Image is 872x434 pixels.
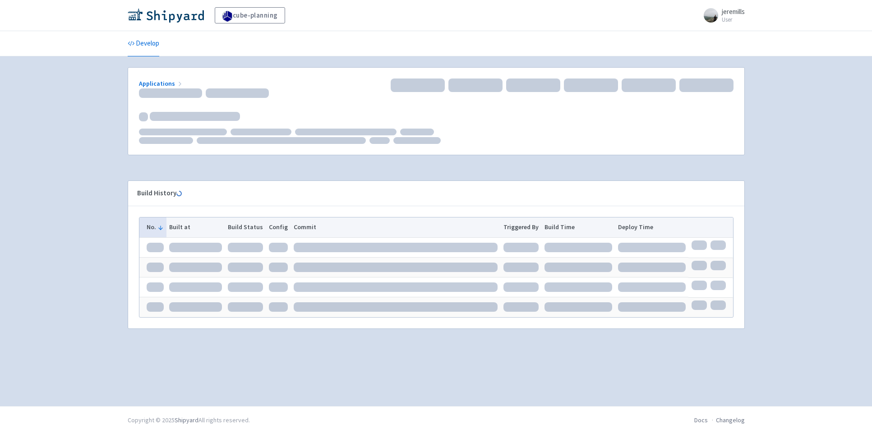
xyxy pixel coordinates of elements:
[694,416,708,424] a: Docs
[266,217,291,237] th: Config
[175,416,198,424] a: Shipyard
[128,8,204,23] img: Shipyard logo
[291,217,501,237] th: Commit
[139,79,184,88] a: Applications
[722,17,745,23] small: User
[215,7,285,23] a: cube-planning
[698,8,745,23] a: jeremills User
[722,7,745,16] span: jeremills
[166,217,225,237] th: Built at
[128,416,250,425] div: Copyright © 2025 All rights reserved.
[128,31,159,56] a: Develop
[137,188,721,199] div: Build History
[147,222,164,232] button: No.
[615,217,688,237] th: Deploy Time
[716,416,745,424] a: Changelog
[542,217,615,237] th: Build Time
[501,217,542,237] th: Triggered By
[225,217,266,237] th: Build Status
